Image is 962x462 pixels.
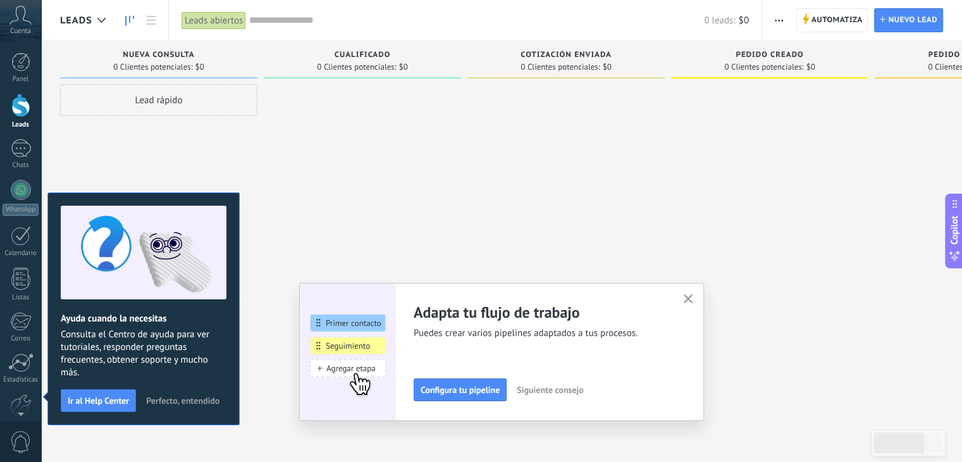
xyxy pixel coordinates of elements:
[739,15,749,27] span: $0
[3,294,39,302] div: Listas
[3,335,39,343] div: Correo
[182,11,246,30] div: Leads abiertos
[414,327,668,340] span: Puedes crear varios pipelines adaptados a tus procesos.
[195,63,204,71] span: $0
[3,376,39,384] div: Estadísticas
[119,8,140,33] a: Leads
[811,9,863,32] span: Automatiza
[3,161,39,170] div: Chats
[521,63,600,71] span: 0 Clientes potenciales:
[60,15,92,27] span: Leads
[61,313,226,325] h2: Ayuda cuando la necesitas
[317,63,396,71] span: 0 Clientes potenciales:
[770,8,788,32] button: Más
[474,51,658,61] div: Cotización enviada
[66,51,251,61] div: Nueva consulta
[3,204,39,216] div: WhatsApp
[146,396,219,405] span: Perfecto, entendido
[511,380,589,399] button: Siguiente consejo
[3,121,39,129] div: Leads
[123,51,194,59] span: Nueva consulta
[603,63,612,71] span: $0
[335,51,391,59] span: Cualificado
[399,63,408,71] span: $0
[61,389,136,412] button: Ir al Help Center
[68,396,129,405] span: Ir al Help Center
[61,328,226,379] span: Consulta el Centro de ayuda para ver tutoriales, responder preguntas frecuentes, obtener soporte ...
[704,15,735,27] span: 0 leads:
[3,75,39,84] div: Panel
[724,63,803,71] span: 0 Clientes potenciales:
[414,378,507,401] button: Configura tu pipeline
[3,249,39,258] div: Calendario
[113,63,192,71] span: 0 Clientes potenciales:
[521,51,612,59] span: Cotización enviada
[874,8,943,32] a: Nuevo lead
[517,385,583,394] span: Siguiente consejo
[10,27,31,35] span: Cuenta
[948,216,961,245] span: Copilot
[140,8,162,33] a: Lista
[270,51,455,61] div: Cualificado
[414,303,668,322] h2: Adapta tu flujo de trabajo
[421,385,500,394] span: Configura tu pipeline
[736,51,803,59] span: Pedido creado
[806,63,815,71] span: $0
[140,391,225,410] button: Perfecto, entendido
[888,9,937,32] span: Nuevo lead
[60,84,257,116] div: Lead rápido
[677,51,862,61] div: Pedido creado
[796,8,868,32] a: Automatiza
